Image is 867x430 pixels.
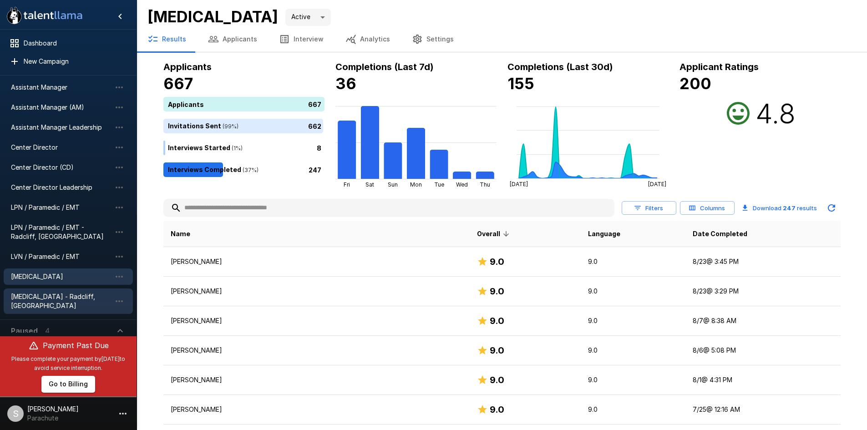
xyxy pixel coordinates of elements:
b: 667 [163,74,193,93]
button: Columns [680,201,735,215]
b: Applicants [163,61,212,72]
td: 8/23 @ 3:45 PM [685,247,840,277]
tspan: [DATE] [648,181,666,187]
p: 247 [309,165,321,174]
tspan: Wed [456,181,468,188]
span: Name [171,228,190,239]
span: Overall [477,228,512,239]
p: [PERSON_NAME] [171,287,463,296]
button: Applicants [197,26,268,52]
p: 9.0 [588,405,678,414]
p: [PERSON_NAME] [171,346,463,355]
tspan: Fri [344,181,350,188]
p: 9.0 [588,287,678,296]
p: 8 [317,143,321,152]
button: Analytics [335,26,401,52]
b: Completions (Last 30d) [507,61,613,72]
button: Settings [401,26,465,52]
button: Download 247 results [738,199,821,217]
b: [MEDICAL_DATA] [147,7,278,26]
p: [PERSON_NAME] [171,257,463,266]
h6: 9.0 [490,254,504,269]
td: 8/6 @ 5:08 PM [685,336,840,365]
b: Applicant Ratings [679,61,759,72]
b: 247 [783,204,796,212]
p: 9.0 [588,257,678,266]
h6: 9.0 [490,343,504,358]
h2: 4.8 [755,97,796,130]
b: 200 [679,74,711,93]
p: 9.0 [588,346,678,355]
h6: 9.0 [490,314,504,328]
button: Interview [268,26,335,52]
p: 9.0 [588,375,678,384]
td: 8/7 @ 8:38 AM [685,306,840,336]
p: [PERSON_NAME] [171,375,463,384]
tspan: Tue [434,181,444,188]
p: [PERSON_NAME] [171,316,463,325]
b: 155 [507,74,534,93]
p: 667 [308,99,321,109]
tspan: Sun [388,181,398,188]
div: Active [285,9,331,26]
button: Filters [622,201,676,215]
b: Completions (Last 7d) [335,61,434,72]
span: Date Completed [693,228,747,239]
tspan: Mon [410,181,422,188]
button: Results [137,26,197,52]
h6: 9.0 [490,402,504,417]
td: 7/25 @ 12:16 AM [685,395,840,425]
p: 662 [308,121,321,131]
p: 9.0 [588,316,678,325]
tspan: Sat [365,181,374,188]
h6: 9.0 [490,373,504,387]
td: 8/1 @ 4:31 PM [685,365,840,395]
b: 36 [335,74,356,93]
tspan: [DATE] [510,181,528,187]
tspan: Thu [480,181,490,188]
button: Updated Today - 11:23 AM [822,199,841,217]
td: 8/23 @ 3:29 PM [685,277,840,306]
p: [PERSON_NAME] [171,405,463,414]
h6: 9.0 [490,284,504,298]
span: Language [588,228,620,239]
